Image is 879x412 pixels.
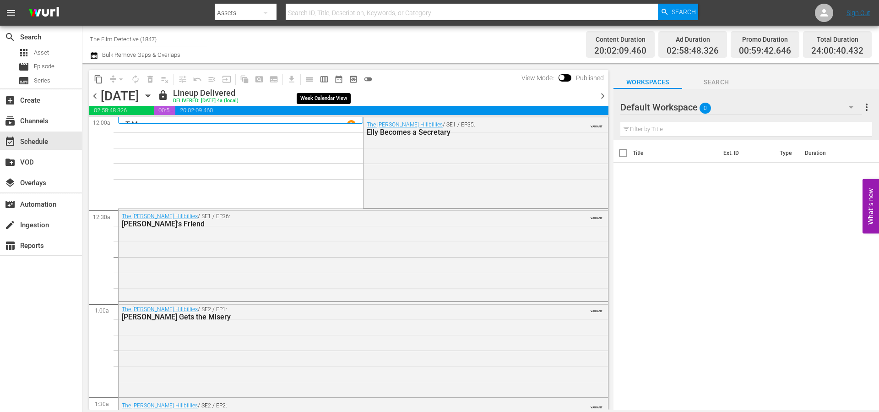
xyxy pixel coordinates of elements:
[334,75,343,84] span: date_range_outlined
[739,33,791,46] div: Promo Duration
[811,46,863,56] span: 24:00:40.432
[774,140,799,166] th: Type
[5,95,16,106] span: Create
[172,70,190,88] span: Customize Events
[173,88,239,98] div: Lineup Delivered
[5,199,16,210] span: Automation
[122,313,555,321] div: [PERSON_NAME] Gets the Misery
[89,106,154,115] span: 02:58:48.326
[861,102,872,113] span: more_vert
[5,240,16,251] span: Reports
[128,72,143,87] span: Loop Content
[591,121,602,128] span: VARIANT
[5,7,16,18] span: menu
[350,121,353,127] p: 1
[173,98,239,104] div: DELIVERED: [DATE] 4a (local)
[633,140,718,166] th: Title
[5,157,16,168] span: VOD
[861,96,872,118] button: more_vert
[34,48,49,57] span: Asset
[367,121,559,137] div: / SE1 / EP35:
[361,72,375,87] span: 24 hours Lineup View is OFF
[799,140,854,166] th: Duration
[205,72,219,87] span: Fill episodes with ad slates
[597,90,608,102] span: chevron_right
[252,72,266,87] span: Create Search Block
[682,77,751,88] span: Search
[22,2,66,24] img: ans4CAIJ8jUAAAAAAAAAAAAAAAAAAAAAAAAgQb4GAAAAAAAAAAAAAAAAAAAAAAAAJMjXAAAAAAAAAAAAAAAAAAAAAAAAgAT5G...
[219,72,234,87] span: Update Metadata from Key Asset
[672,4,696,20] span: Search
[175,106,608,115] span: 20:02:09.460
[89,90,101,102] span: chevron_left
[700,99,711,118] span: 0
[5,220,16,231] span: Ingestion
[190,72,205,87] span: Revert to Primary Episode
[18,75,29,86] span: Series
[591,305,602,313] span: VARIANT
[101,51,180,58] span: Bulk Remove Gaps & Overlaps
[122,213,198,220] a: The [PERSON_NAME] Hillbillies
[5,32,16,43] span: Search
[5,136,16,147] span: Schedule
[34,62,54,71] span: Episode
[122,306,555,321] div: / SE2 / EP1:
[667,46,719,56] span: 02:58:48.326
[349,75,358,84] span: preview_outlined
[739,46,791,56] span: 00:59:42.646
[718,140,774,166] th: Ext. ID
[863,179,879,233] button: Open Feedback Widget
[331,72,346,87] span: Month Calendar View
[364,75,373,84] span: toggle_off
[517,74,559,82] span: View Mode:
[157,72,172,87] span: Clear Lineup
[18,47,29,58] span: Asset
[5,115,16,126] span: Channels
[658,4,698,20] button: Search
[101,88,139,104] div: [DATE]
[571,74,608,82] span: Published
[320,75,329,84] span: calendar_view_week_outlined
[157,90,168,101] span: lock
[106,72,128,87] span: Remove Gaps & Overlaps
[154,106,175,115] span: 00:59:42.646
[620,94,862,120] div: Default Workspace
[122,306,198,313] a: The [PERSON_NAME] Hillbillies
[122,220,555,228] div: [PERSON_NAME]'s Friend
[299,70,317,88] span: Day Calendar View
[811,33,863,46] div: Total Duration
[18,61,29,72] span: Episode
[91,72,106,87] span: Copy Lineup
[143,72,157,87] span: Select an event to delete
[34,76,50,85] span: Series
[591,212,602,220] span: VARIANT
[234,70,252,88] span: Refresh All Search Blocks
[94,75,103,84] span: content_copy
[594,33,646,46] div: Content Duration
[613,77,682,88] span: Workspaces
[591,401,602,409] span: VARIANT
[122,213,555,228] div: / SE1 / EP36:
[125,120,146,129] p: T-Men
[667,33,719,46] div: Ad Duration
[367,121,443,128] a: The [PERSON_NAME] Hillbillies
[266,72,281,87] span: Create Series Block
[594,46,646,56] span: 20:02:09.460
[122,402,198,409] a: The [PERSON_NAME] Hillbillies
[367,128,559,137] div: Elly Becomes a Secretary
[559,74,565,81] span: Toggle to switch from Published to Draft view.
[846,9,870,16] a: Sign Out
[5,177,16,188] span: Overlays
